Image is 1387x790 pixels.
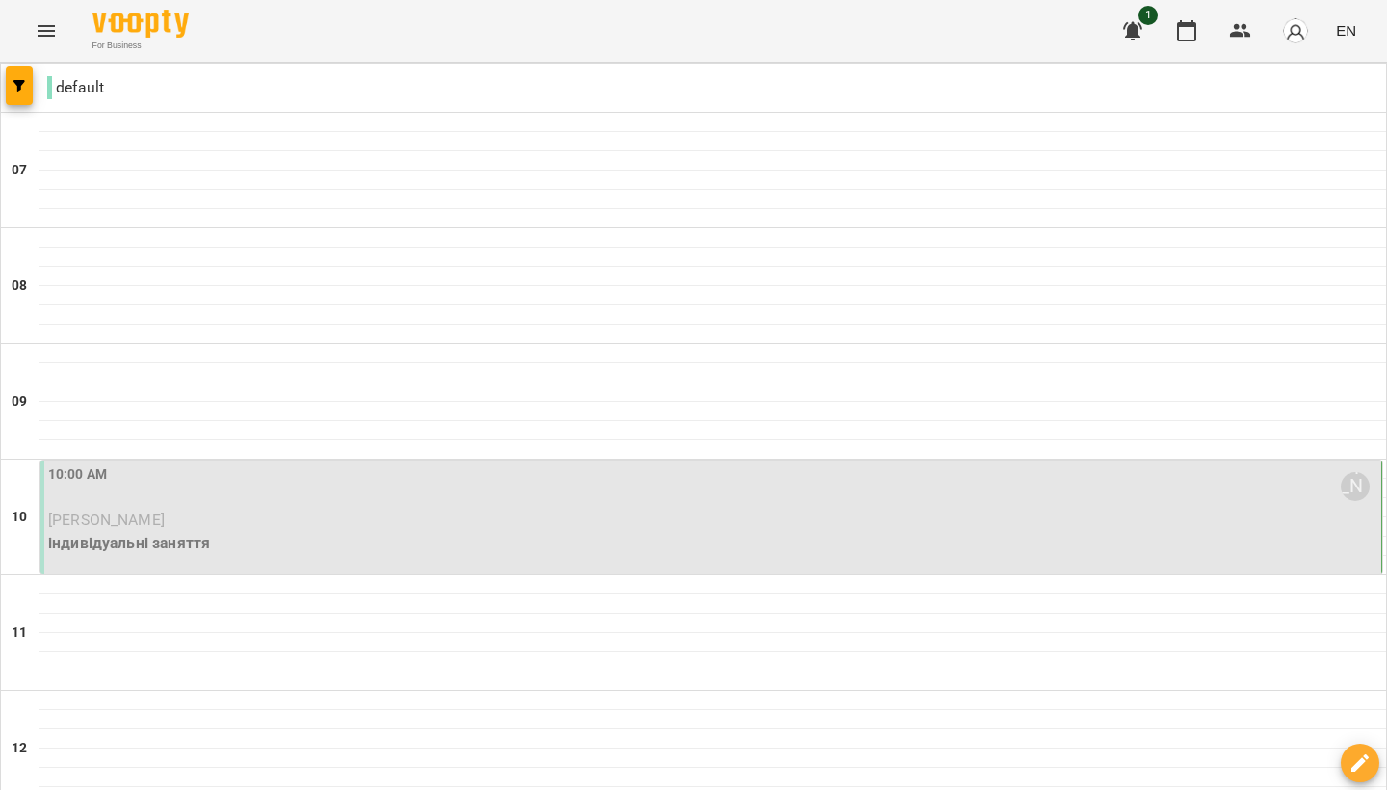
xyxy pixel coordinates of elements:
[1138,6,1158,25] span: 1
[1336,20,1356,40] span: EN
[1341,472,1370,501] div: Матвієнко Яна Володимирівна
[12,276,27,297] h6: 08
[12,391,27,412] h6: 09
[47,76,104,99] p: default
[12,507,27,528] h6: 10
[12,738,27,759] h6: 12
[48,532,1377,555] p: індивідуальні заняття
[48,511,165,529] span: [PERSON_NAME]
[23,8,69,54] button: Menu
[92,39,189,52] span: For Business
[12,622,27,644] h6: 11
[48,464,107,486] label: 10:00 AM
[12,160,27,181] h6: 07
[92,10,189,38] img: Voopty Logo
[1328,13,1364,48] button: EN
[1282,17,1309,44] img: avatar_s.png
